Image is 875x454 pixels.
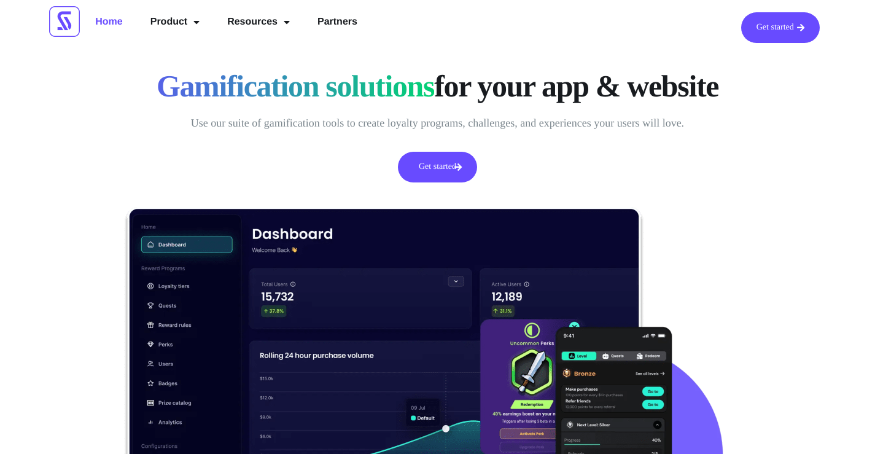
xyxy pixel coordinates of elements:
[137,114,739,133] p: Use our suite of gamification tools to create loyalty programs, challenges, and experiences your ...
[308,12,367,32] a: Partners
[141,12,209,32] a: Product
[756,23,794,32] span: Get started
[218,12,299,32] a: Resources
[157,68,434,104] span: Gamification solutions
[49,6,80,37] img: Scrimmage Square Icon Logo
[86,12,131,32] a: Home
[741,12,820,43] a: Get started
[86,12,367,32] nav: Menu
[137,68,739,104] h1: for your app & website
